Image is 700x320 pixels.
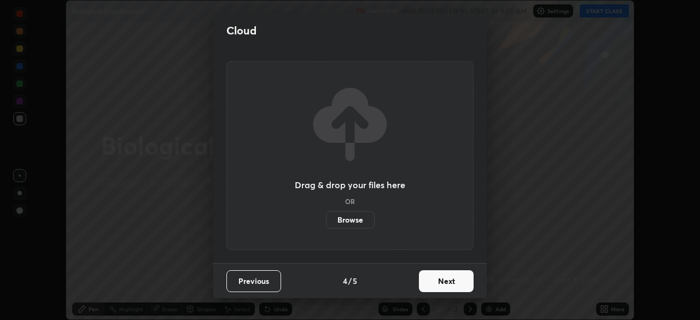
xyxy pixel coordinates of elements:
[226,270,281,292] button: Previous
[353,275,357,287] h4: 5
[348,275,352,287] h4: /
[419,270,474,292] button: Next
[345,198,355,205] h5: OR
[295,181,405,189] h3: Drag & drop your files here
[226,24,256,38] h2: Cloud
[343,275,347,287] h4: 4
